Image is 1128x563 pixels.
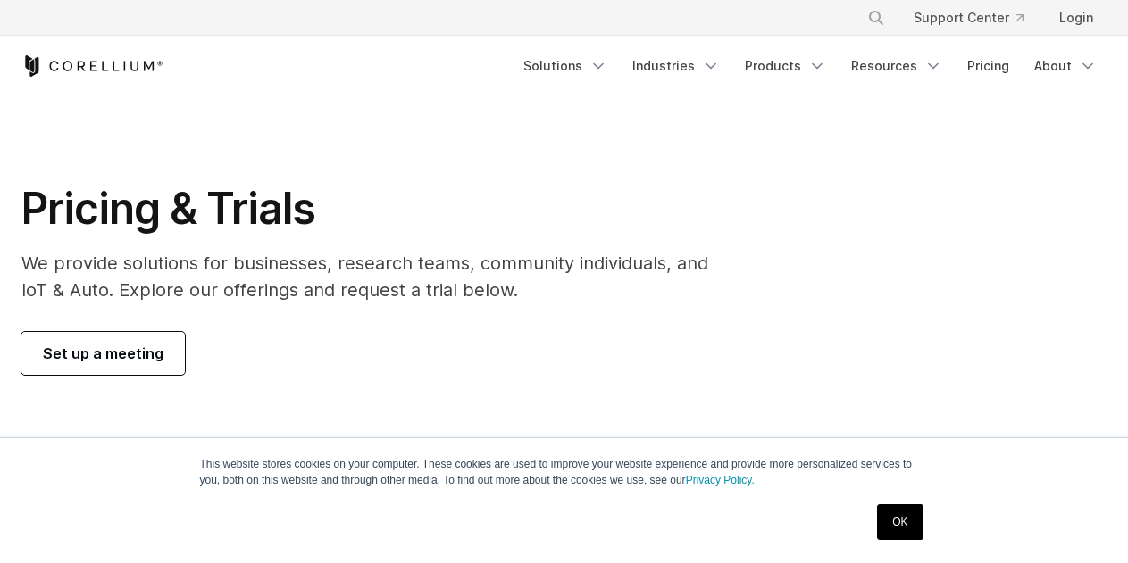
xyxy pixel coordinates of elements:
[513,50,1107,82] div: Navigation Menu
[1024,50,1107,82] a: About
[43,343,163,364] span: Set up a meeting
[21,182,733,236] h1: Pricing & Trials
[21,55,163,77] a: Corellium Home
[877,504,923,540] a: OK
[622,50,731,82] a: Industries
[686,474,755,486] a: Privacy Policy.
[957,50,1020,82] a: Pricing
[513,50,618,82] a: Solutions
[21,332,185,375] a: Set up a meeting
[1045,2,1107,34] a: Login
[846,2,1107,34] div: Navigation Menu
[21,250,733,303] p: We provide solutions for businesses, research teams, community individuals, and IoT & Auto. Explo...
[200,456,929,488] p: This website stores cookies on your computer. These cookies are used to improve your website expe...
[899,2,1038,34] a: Support Center
[734,50,837,82] a: Products
[860,2,892,34] button: Search
[840,50,953,82] a: Resources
